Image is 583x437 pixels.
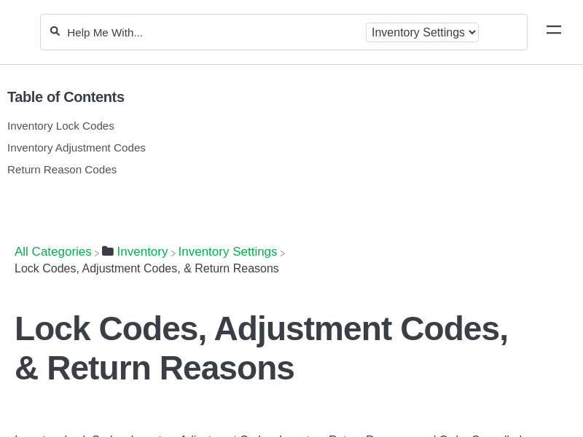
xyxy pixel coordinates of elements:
[179,245,278,259] a: Inventory Settings
[15,245,92,259] a: Breadcrumb link to All Categories
[102,245,168,259] a: Inventory
[66,25,360,39] input: Help Me With...
[7,119,114,132] a: Inventory Lock Codes
[15,262,279,275] span: Lock Codes, Adjustment Codes, & Return Reasons
[18,23,25,42] img: Flourish Help Center Logo
[15,309,525,387] h1: Lock Codes, Adjustment Codes, & Return Reasons
[547,25,561,39] a: Mobile navigation
[179,245,278,259] span: ​Inventory Settings
[7,163,117,176] a: Return Reason Codes
[7,89,565,106] h5: Table of Contents
[7,141,146,154] a: Inventory Adjustment Codes
[15,245,92,259] span: All Categories
[7,65,565,226] section: Table of Contents
[40,5,528,59] section: Search section
[117,245,168,259] span: ​Inventory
